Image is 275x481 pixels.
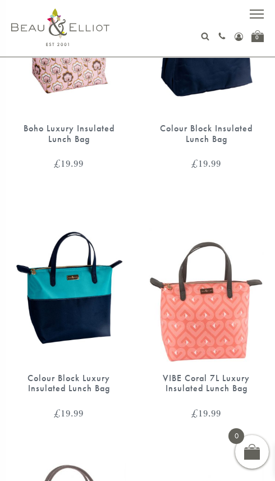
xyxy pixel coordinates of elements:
span: 0 [228,428,244,444]
img: Colour Block Luxury Insulated Lunch Bag [11,213,126,362]
bdi: 19.99 [54,157,84,170]
span: £ [191,406,198,420]
span: £ [54,406,61,420]
div: Colour Block Insulated Lunch Bag [149,123,264,144]
bdi: 19.99 [191,157,221,170]
a: 0 [251,30,264,42]
span: £ [191,157,198,170]
div: Boho Luxury Insulated Lunch Bag [11,123,126,144]
bdi: 19.99 [191,406,221,420]
a: Insulated 7L Luxury Lunch Bag VIBE Coral 7L Luxury Insulated Lunch Bag £19.99 [149,213,264,418]
span: £ [54,157,61,170]
bdi: 19.99 [54,406,84,420]
img: Insulated 7L Luxury Lunch Bag [149,213,264,362]
a: Colour Block Luxury Insulated Lunch Bag Colour Block Luxury Insulated Lunch Bag £19.99 [11,213,126,418]
div: Colour Block Luxury Insulated Lunch Bag [11,373,126,394]
div: VIBE Coral 7L Luxury Insulated Lunch Bag [149,373,264,394]
img: logo [11,8,109,46]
